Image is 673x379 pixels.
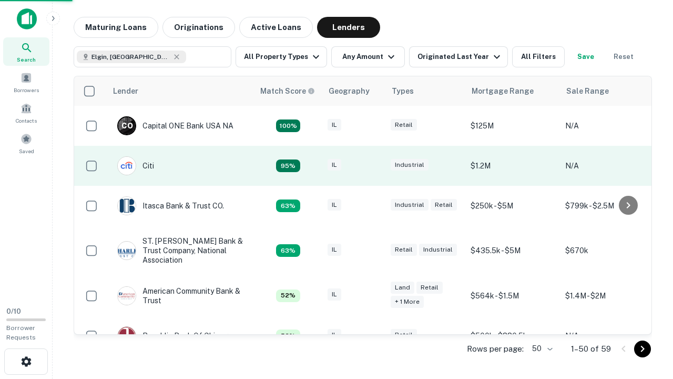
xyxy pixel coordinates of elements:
[276,159,300,172] div: Capitalize uses an advanced AI algorithm to match your search with the best lender. The match sco...
[117,196,224,215] div: Itasca Bank & Trust CO.
[74,17,158,38] button: Maturing Loans
[322,76,385,106] th: Geography
[162,17,235,38] button: Originations
[566,85,609,97] div: Sale Range
[416,282,443,294] div: Retail
[560,316,655,356] td: N/A
[117,286,243,305] div: American Community Bank & Trust
[328,199,341,211] div: IL
[391,199,429,211] div: Industrial
[329,85,370,97] div: Geography
[560,226,655,276] td: $670k
[276,330,300,342] div: Capitalize uses an advanced AI algorithm to match your search with the best lender. The match sco...
[419,244,457,256] div: Industrial
[409,46,508,67] button: Originated Last Year
[276,119,300,132] div: Capitalize uses an advanced AI algorithm to match your search with the best lender. The match sco...
[16,116,37,125] span: Contacts
[91,52,170,62] span: Elgin, [GEOGRAPHIC_DATA], [GEOGRAPHIC_DATA]
[239,17,313,38] button: Active Loans
[317,17,380,38] button: Lenders
[560,106,655,146] td: N/A
[236,46,327,67] button: All Property Types
[634,341,651,357] button: Go to next page
[571,343,611,355] p: 1–50 of 59
[19,147,34,155] span: Saved
[465,226,560,276] td: $435.5k - $5M
[118,327,136,345] img: picture
[328,244,341,256] div: IL
[392,85,414,97] div: Types
[107,76,254,106] th: Lender
[465,106,560,146] td: $125M
[6,307,21,315] span: 0 / 10
[117,236,243,265] div: ST. [PERSON_NAME] Bank & Trust Company, National Association
[465,186,560,226] td: $250k - $5M
[331,46,405,67] button: Any Amount
[121,121,132,132] p: C O
[117,156,154,175] div: Citi
[254,76,322,106] th: Capitalize uses an advanced AI algorithm to match your search with the best lender. The match sco...
[117,116,233,135] div: Capital ONE Bank USA NA
[118,197,136,215] img: picture
[391,329,417,341] div: Retail
[569,46,603,67] button: Save your search to get updates of matches that match your search criteria.
[465,316,560,356] td: $500k - $880.5k
[512,46,565,67] button: All Filters
[560,146,655,186] td: N/A
[391,159,429,171] div: Industrial
[328,159,341,171] div: IL
[276,200,300,212] div: Capitalize uses an advanced AI algorithm to match your search with the best lender. The match sco...
[113,85,138,97] div: Lender
[385,76,465,106] th: Types
[3,68,49,96] a: Borrowers
[472,85,534,97] div: Mortgage Range
[276,244,300,257] div: Capitalize uses an advanced AI algorithm to match your search with the best lender. The match sco...
[276,290,300,302] div: Capitalize uses an advanced AI algorithm to match your search with the best lender. The match sco...
[467,343,524,355] p: Rows per page:
[118,157,136,175] img: picture
[328,329,341,341] div: IL
[431,199,457,211] div: Retail
[260,85,315,97] div: Capitalize uses an advanced AI algorithm to match your search with the best lender. The match sco...
[260,85,313,97] h6: Match Score
[17,55,36,64] span: Search
[117,326,232,345] div: Republic Bank Of Chicago
[328,288,341,301] div: IL
[3,37,49,66] a: Search
[118,242,136,260] img: picture
[607,46,640,67] button: Reset
[465,276,560,316] td: $564k - $1.5M
[560,186,655,226] td: $799k - $2.5M
[3,129,49,157] a: Saved
[391,282,414,294] div: Land
[391,119,417,131] div: Retail
[560,276,655,316] td: $1.4M - $2M
[328,119,341,131] div: IL
[417,51,503,63] div: Originated Last Year
[560,76,655,106] th: Sale Range
[528,341,554,356] div: 50
[118,287,136,305] img: picture
[14,86,39,94] span: Borrowers
[6,324,36,341] span: Borrower Requests
[620,295,673,345] iframe: Chat Widget
[391,244,417,256] div: Retail
[465,76,560,106] th: Mortgage Range
[3,98,49,127] a: Contacts
[17,8,37,29] img: capitalize-icon.png
[391,296,424,308] div: + 1 more
[465,146,560,186] td: $1.2M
